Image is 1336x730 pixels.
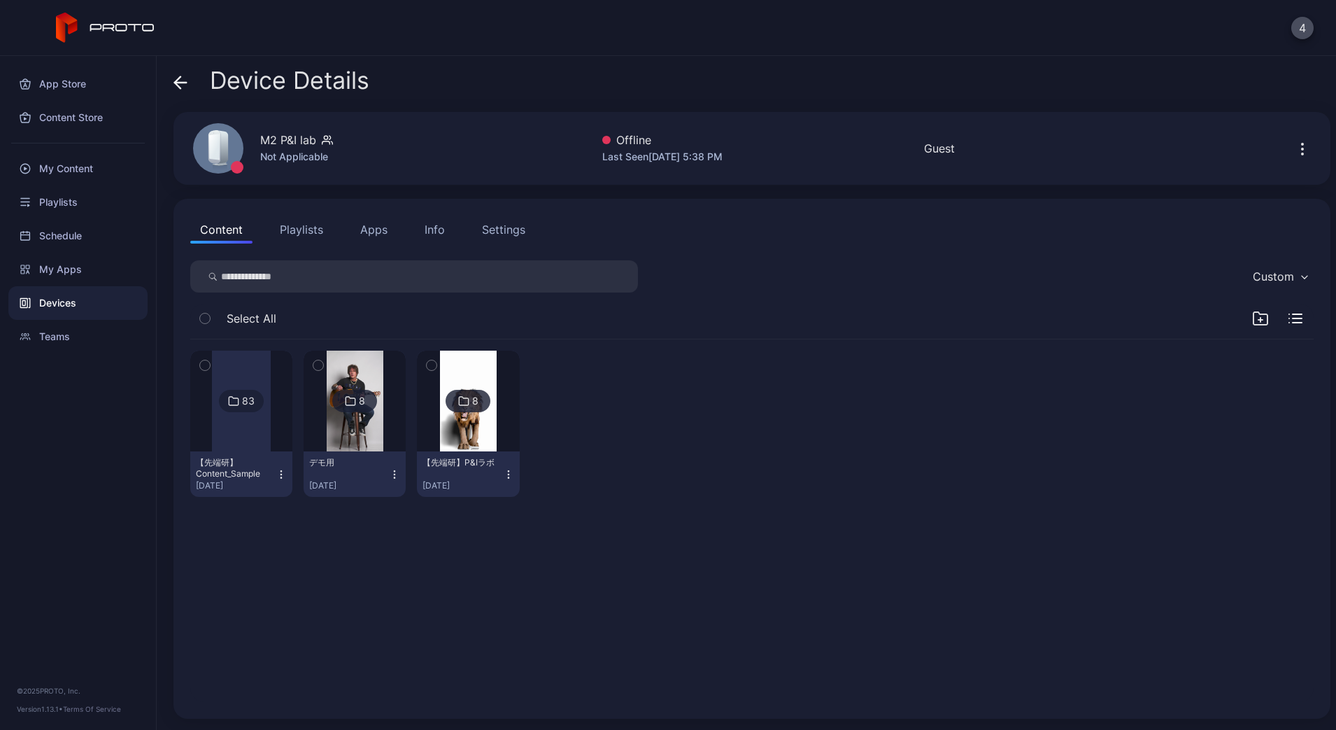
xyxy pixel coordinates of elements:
div: M2 P&I lab [260,132,316,148]
div: 【先端研】P&Iラボ [422,457,499,468]
button: 【先端研】Content_Sample[DATE] [190,451,292,497]
div: [DATE] [309,480,389,491]
div: Last Seen [DATE] 5:38 PM [602,148,723,165]
a: My Content [8,152,148,185]
div: 【先端研】Content_Sample [196,457,273,479]
span: Version 1.13.1 • [17,705,63,713]
a: Terms Of Service [63,705,121,713]
div: Offline [602,132,723,148]
a: Playlists [8,185,148,219]
button: Info [415,216,455,244]
span: Device Details [210,67,369,94]
div: Info [425,221,445,238]
a: App Store [8,67,148,101]
div: Guest [924,140,955,157]
button: Settings [472,216,535,244]
div: Custom [1253,269,1294,283]
a: Devices [8,286,148,320]
button: Content [190,216,253,244]
button: 4 [1291,17,1314,39]
div: [DATE] [422,480,502,491]
div: © 2025 PROTO, Inc. [17,685,139,696]
span: Select All [227,310,276,327]
div: デモ用 [309,457,386,468]
div: 83 [242,395,255,407]
a: Content Store [8,101,148,134]
div: Settings [482,221,525,238]
div: 8 [472,395,478,407]
a: My Apps [8,253,148,286]
div: Not Applicable [260,148,333,165]
button: Custom [1246,260,1314,293]
div: [DATE] [196,480,276,491]
div: 8 [359,395,365,407]
a: Schedule [8,219,148,253]
button: デモ用[DATE] [304,451,406,497]
button: 【先端研】P&Iラボ[DATE] [417,451,519,497]
button: Playlists [270,216,333,244]
button: Apps [350,216,397,244]
a: Teams [8,320,148,353]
